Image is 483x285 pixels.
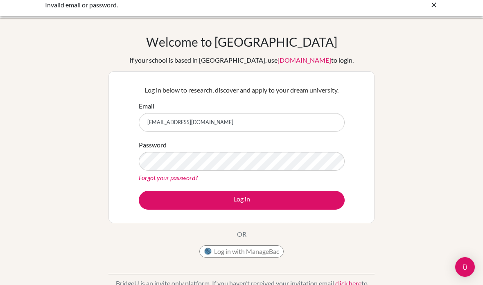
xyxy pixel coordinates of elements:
[129,55,354,65] div: If your school is based in [GEOGRAPHIC_DATA], use to login.
[278,56,331,64] a: [DOMAIN_NAME]
[199,245,284,258] button: Log in with ManageBac
[139,85,345,95] p: Log in below to research, discover and apply to your dream university.
[139,191,345,210] button: Log in
[237,229,246,239] p: OR
[139,140,167,150] label: Password
[139,101,154,111] label: Email
[146,34,337,49] h1: Welcome to [GEOGRAPHIC_DATA]
[455,257,475,277] div: Open Intercom Messenger
[139,174,198,181] a: Forgot your password?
